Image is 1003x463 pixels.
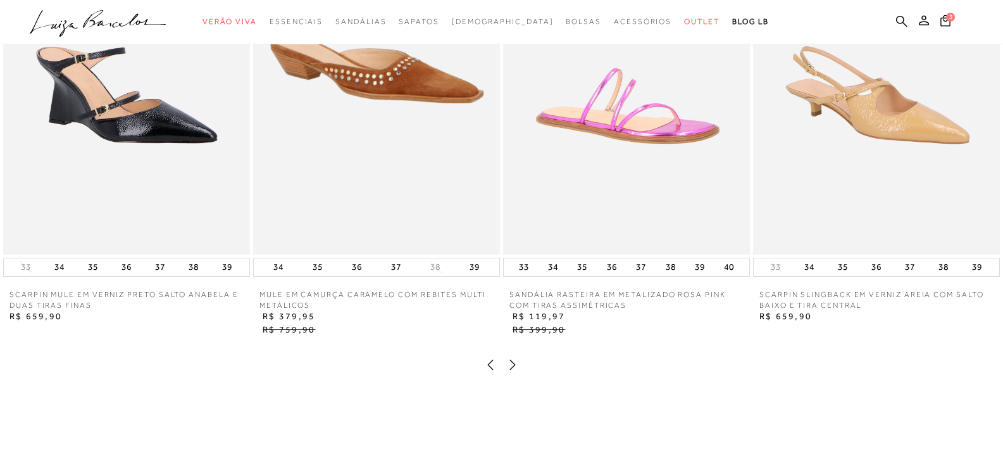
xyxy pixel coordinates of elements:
span: Verão Viva [202,17,257,26]
span: R$ 119,97 [513,311,565,321]
span: Sandálias [335,17,386,26]
button: 3 [937,14,954,31]
span: [DEMOGRAPHIC_DATA] [452,17,554,26]
span: Sapatos [399,17,439,26]
a: categoryNavScreenReaderText [399,10,439,34]
a: categoryNavScreenReaderText [684,10,720,34]
button: 36 [868,258,885,276]
a: noSubCategoriesText [452,10,554,34]
button: 34 [544,258,562,276]
button: 40 [720,258,738,276]
a: BLOG LB [732,10,769,34]
span: R$ 659,90 [759,311,812,321]
a: SCARPIN SLINGBACK EM VERNIZ AREIA COM SALTO BAIXO E TIRA CENTRAL [753,289,1000,311]
button: 37 [387,258,405,276]
button: 33 [17,261,35,273]
a: categoryNavScreenReaderText [566,10,601,34]
button: 38 [935,258,952,276]
button: 37 [901,258,919,276]
a: categoryNavScreenReaderText [202,10,257,34]
span: BLOG LB [732,17,769,26]
button: 34 [51,258,68,276]
span: R$ 399,90 [513,324,565,334]
button: 39 [218,258,236,276]
button: 35 [309,258,327,276]
button: 35 [573,258,591,276]
button: 39 [968,258,986,276]
button: 36 [603,258,621,276]
button: 34 [801,258,818,276]
button: 33 [767,261,785,273]
span: R$ 379,95 [263,311,315,321]
a: categoryNavScreenReaderText [270,10,323,34]
a: categoryNavScreenReaderText [335,10,386,34]
button: 37 [632,258,650,276]
span: Essenciais [270,17,323,26]
button: 36 [118,258,135,276]
button: 33 [515,258,533,276]
button: 36 [348,258,366,276]
button: 35 [84,258,102,276]
span: Bolsas [566,17,601,26]
span: R$ 759,90 [263,324,315,334]
button: 38 [662,258,680,276]
button: 39 [691,258,709,276]
a: SCARPIN MULE EM VERNIZ PRETO SALTO ANABELA E DUAS TIRAS FINAS [3,289,250,311]
button: 35 [834,258,852,276]
button: 34 [270,258,287,276]
span: 3 [946,13,955,22]
a: MULE EM CAMURÇA CARAMELO COM REBITES MULTI METÁLICOS [253,289,500,311]
button: 37 [151,258,169,276]
button: 39 [466,258,483,276]
button: 38 [427,261,444,273]
a: SANDÁLIA RASTEIRA EM METALIZADO ROSA PINK COM TIRAS ASSIMÉTRICAS [503,289,750,311]
button: 38 [185,258,202,276]
span: Acessórios [614,17,671,26]
span: R$ 659,90 [9,311,62,321]
a: categoryNavScreenReaderText [614,10,671,34]
span: Outlet [684,17,720,26]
